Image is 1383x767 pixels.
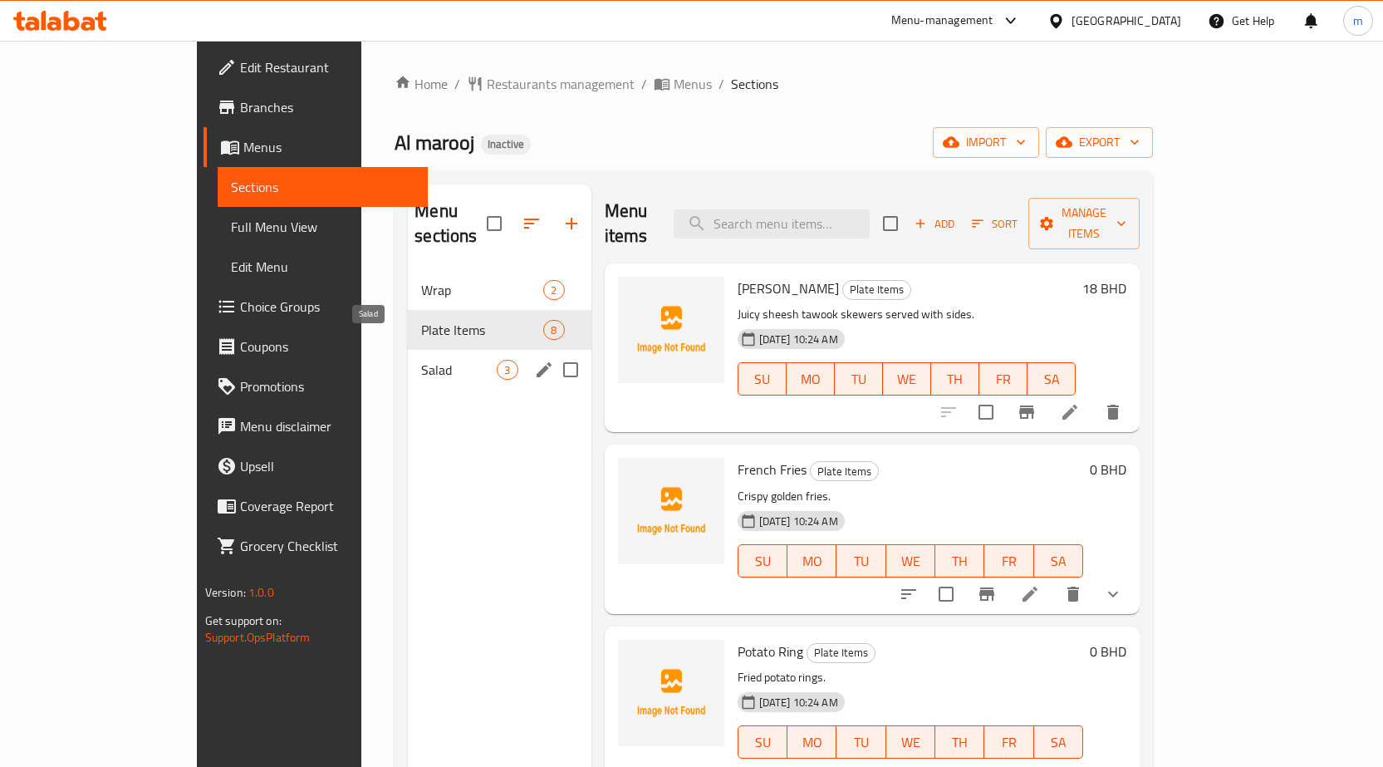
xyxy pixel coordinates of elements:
span: Sort [972,214,1018,234]
h6: 0 BHD [1090,640,1126,663]
button: Branch-specific-item [1007,392,1047,432]
li: / [641,74,647,94]
span: FR [986,367,1021,391]
a: Menus [654,74,712,94]
span: MO [794,730,830,755]
span: Wrap [421,280,543,300]
span: Plate Items [843,280,910,299]
button: sort-choices [889,574,929,614]
button: SU [738,725,787,759]
div: Plate Items [421,320,543,340]
a: Edit Menu [218,247,428,287]
span: Select to update [969,395,1003,430]
span: [DATE] 10:24 AM [753,695,845,710]
span: Manage items [1042,203,1126,244]
span: Add [912,214,957,234]
h6: 18 BHD [1082,277,1126,300]
button: export [1046,127,1153,158]
span: Restaurants management [487,74,635,94]
button: FR [979,362,1027,396]
span: Salad [421,360,497,380]
div: Wrap2 [408,270,591,310]
button: WE [886,725,935,759]
span: Add item [908,211,961,237]
p: Crispy golden fries. [738,486,1084,507]
span: FR [991,730,1027,755]
span: [PERSON_NAME] [738,276,839,301]
a: Menus [204,127,428,167]
button: TU [835,362,883,396]
span: Edit Menu [231,257,414,277]
div: Plate Items [842,280,911,300]
span: m [1353,12,1363,30]
span: 8 [544,322,563,338]
button: WE [886,544,935,578]
span: Select all sections [477,206,512,241]
div: Inactive [481,135,531,155]
p: Fried potato rings. [738,667,1084,688]
img: French Fries [618,458,724,564]
div: Plate Items8 [408,310,591,350]
span: Menus [243,137,414,157]
span: MO [794,549,830,573]
a: Coupons [204,327,428,366]
button: SA [1034,544,1083,578]
span: SA [1034,367,1069,391]
span: Coupons [240,337,414,356]
span: Edit Restaurant [240,57,414,77]
a: Sections [218,167,428,207]
span: Choice Groups [240,297,414,317]
div: Plate Items [807,643,875,663]
a: Branches [204,87,428,127]
span: TH [942,730,978,755]
div: items [543,320,564,340]
a: Promotions [204,366,428,406]
a: Edit menu item [1020,584,1040,604]
button: FR [984,544,1033,578]
a: Menu disclaimer [204,406,428,446]
button: Manage items [1028,198,1140,249]
h6: 0 BHD [1090,458,1126,481]
nav: Menu sections [408,263,591,396]
button: Sort [968,211,1022,237]
button: SA [1034,725,1083,759]
input: search [674,209,870,238]
span: MO [793,367,828,391]
span: SA [1041,549,1076,573]
span: Branches [240,97,414,117]
span: 3 [498,362,517,378]
a: Edit Restaurant [204,47,428,87]
button: import [933,127,1039,158]
a: Choice Groups [204,287,428,327]
button: MO [787,362,835,396]
span: TU [843,549,879,573]
span: 2 [544,283,563,298]
span: Select to update [929,577,964,612]
span: export [1059,132,1140,153]
button: edit [532,357,557,382]
span: Sections [231,177,414,197]
a: Coverage Report [204,486,428,526]
span: Upsell [240,456,414,476]
span: [DATE] 10:24 AM [753,514,845,529]
span: Plate Items [807,643,875,662]
span: Get support on: [205,610,282,632]
div: Plate Items [810,461,879,481]
p: Juicy sheesh tawook skewers served with sides. [738,304,1076,325]
span: import [946,132,1026,153]
span: TH [938,367,973,391]
span: Sort items [961,211,1028,237]
span: SU [745,730,781,755]
span: Promotions [240,376,414,396]
button: FR [984,725,1033,759]
span: Inactive [481,137,531,151]
span: Version: [205,582,246,603]
button: TH [935,544,984,578]
div: Menu-management [891,11,993,31]
button: Add [908,211,961,237]
span: French Fries [738,457,807,482]
button: TH [931,362,979,396]
a: Full Menu View [218,207,428,247]
a: Restaurants management [467,74,635,94]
